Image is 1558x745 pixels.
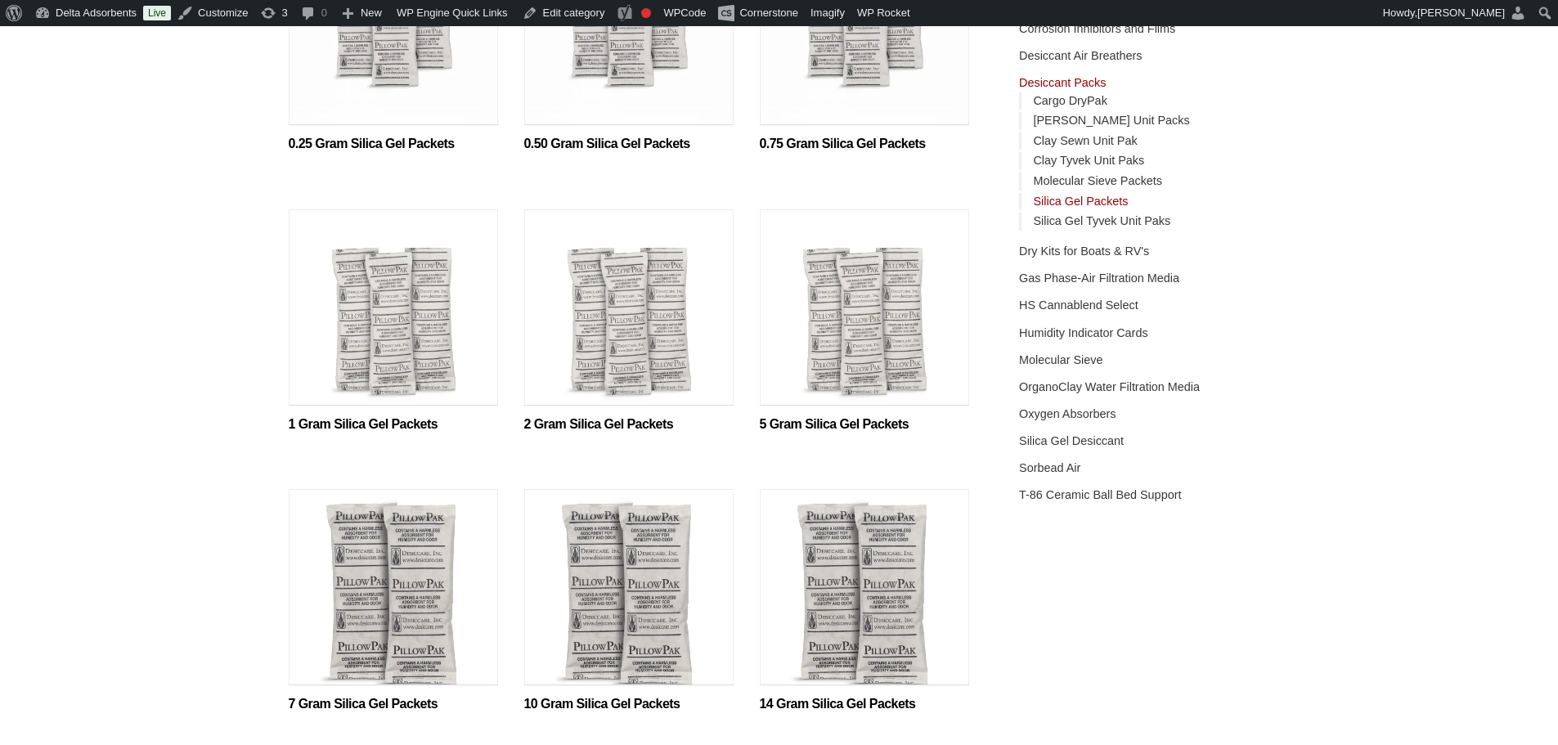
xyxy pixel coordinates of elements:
a: 0.25 Gram Silica Gel Packets [289,137,498,151]
a: Clay Tyvek Unit Paks [1033,154,1144,167]
a: 1 Gram Silica Gel Packets [289,418,498,432]
a: Sorbead Air [1019,461,1080,474]
div: Focus keyphrase not set [641,8,651,18]
a: Humidity Indicator Cards [1019,326,1148,339]
a: Desiccant Air Breathers [1019,49,1142,62]
a: Live [143,6,171,20]
a: Molecular Sieve [1019,353,1102,366]
a: Corrosion Inhibitors and Films [1019,22,1175,35]
a: Silica Gel Packets [1033,195,1128,208]
a: HS Cannablend Select [1019,298,1138,312]
span: [PERSON_NAME] [1417,7,1505,19]
a: 10 Gram Silica Gel Packets [524,698,734,711]
a: Desiccant Packs [1019,76,1106,89]
a: Dry Kits for Boats & RV's [1019,245,1149,258]
a: Molecular Sieve Packets [1033,174,1162,187]
a: Silica Gel Tyvek Unit Paks [1033,214,1170,227]
a: T-86 Ceramic Ball Bed Support [1019,488,1181,501]
a: 7 Gram Silica Gel Packets [289,698,498,711]
a: 2 Gram Silica Gel Packets [524,418,734,432]
a: Clay Sewn Unit Pak [1033,134,1137,147]
a: Gas Phase-Air Filtration Media [1019,272,1179,285]
a: OrganoClay Water Filtration Media [1019,380,1200,393]
a: Oxygen Absorbers [1019,407,1116,420]
a: [PERSON_NAME] Unit Packs [1033,114,1189,127]
a: Silica Gel Desiccant [1019,434,1124,447]
a: 0.75 Gram Silica Gel Packets [760,137,969,151]
a: 0.50 Gram Silica Gel Packets [524,137,734,151]
a: 5 Gram Silica Gel Packets [760,418,969,432]
a: Cargo DryPak [1033,94,1107,107]
a: 14 Gram Silica Gel Packets [760,698,969,711]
